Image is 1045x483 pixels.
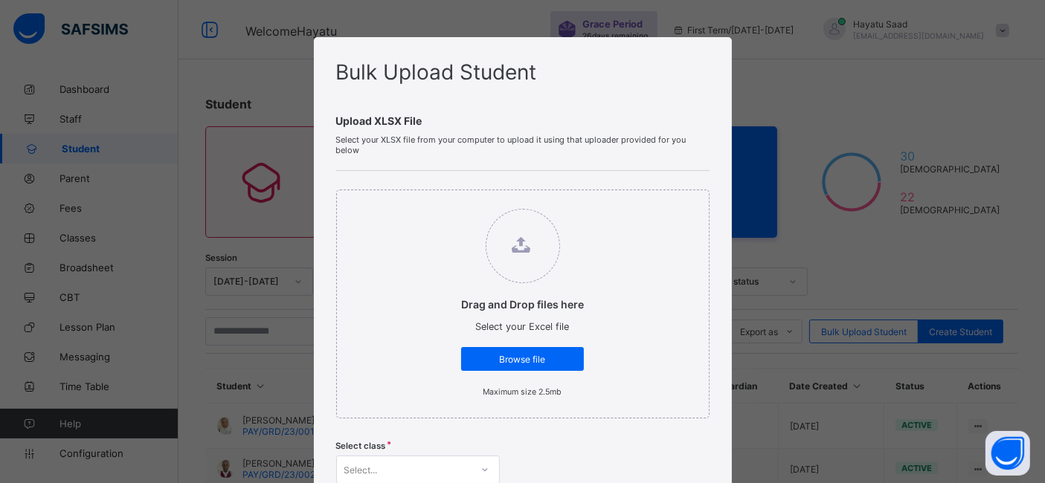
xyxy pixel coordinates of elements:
[336,441,386,451] span: Select class
[476,321,570,332] span: Select your Excel file
[336,59,537,85] span: Bulk Upload Student
[472,354,573,365] span: Browse file
[985,431,1030,476] button: Open asap
[461,298,584,311] p: Drag and Drop files here
[483,387,562,397] small: Maximum size 2.5mb
[336,134,710,155] span: Select your XLSX file from your computer to upload it using that uploader provided for you below
[336,114,710,127] span: Upload XLSX File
